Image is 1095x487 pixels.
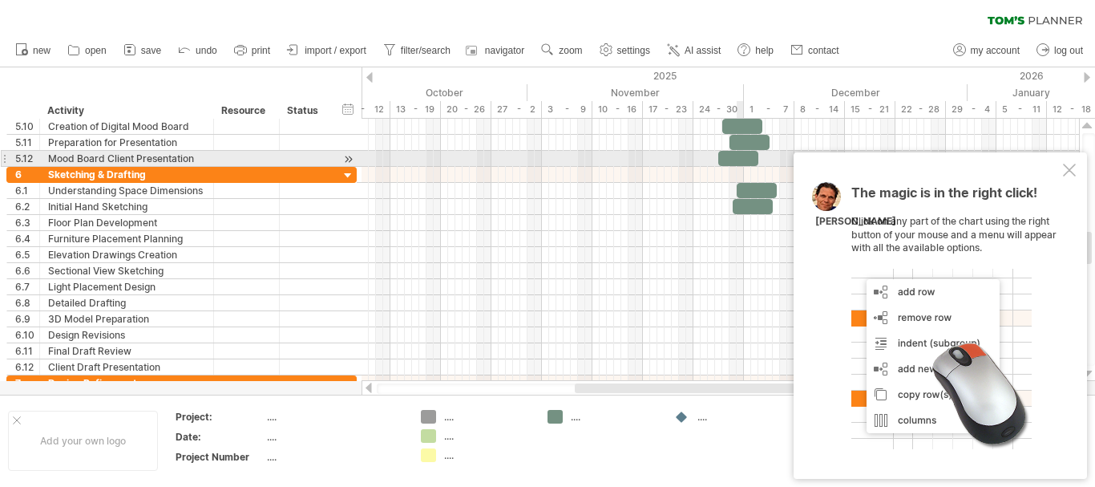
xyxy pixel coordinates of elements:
div: Client Draft Presentation [48,359,205,375]
a: save [119,40,166,61]
span: undo [196,45,217,56]
div: [PERSON_NAME] [815,215,896,229]
span: save [141,45,161,56]
div: Initial Hand Sketching [48,199,205,214]
div: 6.9 [15,311,39,327]
span: my account [971,45,1020,56]
div: Design Revisions [48,327,205,343]
div: November 2025 [527,84,744,101]
a: open [63,40,111,61]
div: Project: [176,410,264,424]
div: 3 - 9 [542,101,592,118]
div: December 2025 [744,84,968,101]
div: .... [267,410,402,424]
a: filter/search [379,40,455,61]
div: Project Number [176,450,264,464]
div: 22 - 28 [895,101,946,118]
div: .... [267,450,402,464]
a: contact [786,40,844,61]
div: 3D Model Preparation [48,311,205,327]
div: Sketching & Drafting [48,167,205,182]
div: Mood Board Client Presentation [48,151,205,166]
span: zoom [559,45,582,56]
a: log out [1032,40,1088,61]
div: 6.12 [15,359,39,375]
span: navigator [485,45,524,56]
div: 17 - 23 [643,101,693,118]
div: Final Draft Review [48,343,205,359]
span: new [33,45,51,56]
span: open [85,45,107,56]
div: 6.11 [15,343,39,359]
span: log out [1054,45,1083,56]
div: Date: [176,430,264,444]
div: 20 - 26 [441,101,491,118]
div: 6 [15,167,39,182]
div: 13 - 19 [390,101,441,118]
span: filter/search [401,45,451,56]
a: undo [174,40,222,61]
a: import / export [283,40,371,61]
div: .... [571,410,658,424]
div: 8 - 14 [794,101,845,118]
div: Floor Plan Development [48,215,205,230]
div: 5.10 [15,119,39,134]
div: 5.12 [15,151,39,166]
div: 7 [15,375,39,391]
div: Furniture Placement Planning [48,231,205,246]
div: 1 - 7 [744,101,794,118]
div: Sectional View Sketching [48,263,205,278]
div: 24 - 30 [693,101,744,118]
div: 15 - 21 [845,101,895,118]
div: October 2025 [304,84,527,101]
div: 6.3 [15,215,39,230]
span: contact [808,45,839,56]
div: 6.5 [15,247,39,262]
span: import / export [305,45,366,56]
div: Light Placement Design [48,279,205,294]
div: 6.8 [15,295,39,310]
div: .... [444,429,531,443]
div: Elevation Drawings Creation [48,247,205,262]
div: 5 - 11 [996,101,1047,118]
a: my account [949,40,1024,61]
div: 10 - 16 [592,101,643,118]
div: Creation of Digital Mood Board [48,119,205,134]
a: print [230,40,275,61]
a: zoom [537,40,587,61]
a: AI assist [663,40,725,61]
div: Add your own logo [8,411,158,471]
div: Status [287,103,322,119]
div: 6.7 [15,279,39,294]
div: Click on any part of the chart using the right button of your mouse and a menu will appear with a... [851,186,1060,449]
div: 6.4 [15,231,39,246]
div: 29 - 4 [946,101,996,118]
div: Understanding Space Dimensions [48,183,205,198]
span: The magic is in the right click! [851,185,1037,209]
div: 6 - 12 [340,101,390,118]
div: .... [444,410,531,424]
div: Preparation for Presentation [48,135,205,150]
span: AI assist [685,45,721,56]
a: settings [596,40,655,61]
div: .... [697,410,785,424]
div: 6.1 [15,183,39,198]
div: .... [444,448,531,462]
div: Resource [221,103,270,119]
span: help [755,45,774,56]
div: 6.2 [15,199,39,214]
a: help [733,40,778,61]
div: Activity [47,103,204,119]
a: new [11,40,55,61]
div: 6.6 [15,263,39,278]
div: 27 - 2 [491,101,542,118]
div: Design Refinement [48,375,205,391]
div: 5.11 [15,135,39,150]
div: 6.10 [15,327,39,343]
span: print [252,45,270,56]
a: navigator [463,40,529,61]
div: .... [267,430,402,444]
div: Detailed Drafting [48,295,205,310]
div: scroll to activity [341,151,356,168]
span: settings [617,45,650,56]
